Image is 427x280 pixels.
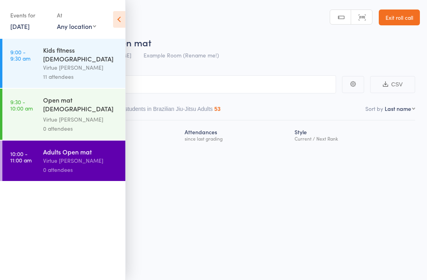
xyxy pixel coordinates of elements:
div: Current / Next Rank [295,136,412,141]
div: 11 attendees [43,72,119,81]
span: Example Room (Rename me!) [144,51,219,59]
div: Adults Open mat [43,147,119,156]
button: CSV [370,76,415,93]
div: Open mat [DEMOGRAPHIC_DATA] and Teens [43,95,119,115]
div: since last grading [185,136,288,141]
time: 9:30 - 10:00 am [10,99,33,111]
a: 9:30 -10:00 amOpen mat [DEMOGRAPHIC_DATA] and TeensVirtue [PERSON_NAME]0 attendees [2,89,125,140]
div: 0 attendees [43,124,119,133]
a: Exit roll call [379,10,420,25]
time: 10:00 - 11:00 am [10,150,32,163]
div: Virtue [PERSON_NAME] [43,156,119,165]
div: 0 attendees [43,165,119,174]
div: Any location [57,22,96,30]
a: 9:00 -9:30 amKids fitness [DEMOGRAPHIC_DATA]Virtue [PERSON_NAME]11 attendees [2,39,125,88]
div: Virtue [PERSON_NAME] [43,63,119,72]
div: Atten­dances [181,124,291,145]
div: 53 [214,106,221,112]
div: Kids fitness [DEMOGRAPHIC_DATA] [43,46,119,63]
input: Search by name [12,75,336,93]
button: Other students in Brazilian Jiu-Jitsu Adults53 [110,102,221,120]
div: Virtue [PERSON_NAME] [43,115,119,124]
div: Next Payment [77,124,182,145]
div: At [57,9,96,22]
a: 10:00 -11:00 amAdults Open matVirtue [PERSON_NAME]0 attendees [2,141,125,181]
a: [DATE] [10,22,30,30]
div: Style [291,124,415,145]
div: Events for [10,9,49,22]
div: Last name [385,105,411,112]
time: 9:00 - 9:30 am [10,49,30,61]
label: Sort by [365,105,383,112]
